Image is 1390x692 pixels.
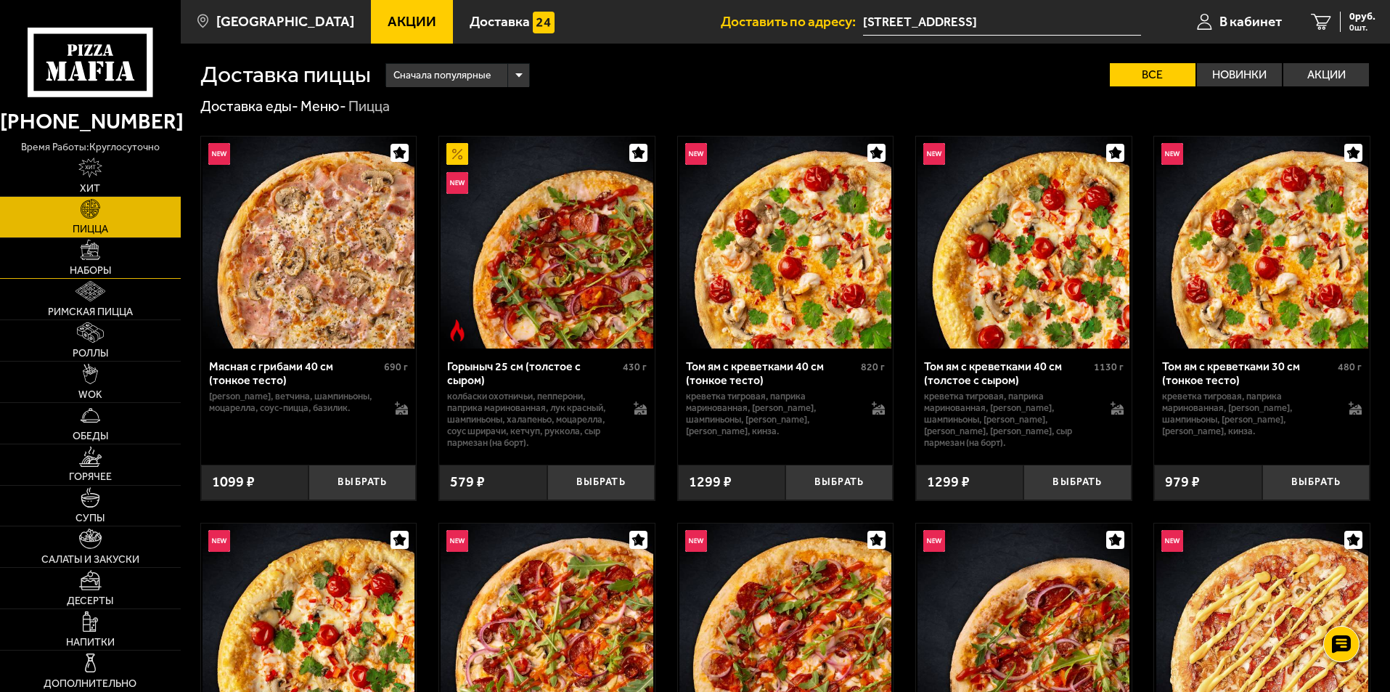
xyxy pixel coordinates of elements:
button: Выбрать [547,465,655,500]
span: 0 руб. [1349,12,1375,22]
img: Новинка [685,530,707,552]
label: Новинки [1197,63,1283,86]
label: Все [1110,63,1195,86]
button: Выбрать [785,465,893,500]
img: Новинка [685,143,707,165]
span: Горячее [69,472,112,482]
img: Новинка [446,172,468,194]
img: Новинка [1161,143,1183,165]
span: В кабинет [1219,15,1282,28]
img: Том ям с креветками 30 см (тонкое тесто) [1156,137,1368,349]
img: 15daf4d41897b9f0e9f617042186c801.svg [533,12,555,33]
a: НовинкаМясная с грибами 40 см (тонкое тесто) [201,137,417,349]
div: Том ям с креветками 40 см (тонкое тесто) [686,359,858,387]
span: Римская пицца [48,307,133,317]
h1: Доставка пиццы [200,63,371,86]
span: 430 г [623,361,647,373]
span: Кондратьевский проспект, 64к8 [863,9,1141,36]
span: 1099 ₽ [212,475,255,489]
span: 820 г [861,361,885,373]
a: НовинкаТом ям с креветками 30 см (тонкое тесто) [1154,137,1370,349]
p: колбаски Охотничьи, пепперони, паприка маринованная, лук красный, шампиньоны, халапеньо, моцарелл... [447,391,619,449]
span: 1299 ₽ [689,475,732,489]
p: [PERSON_NAME], ветчина, шампиньоны, моцарелла, соус-пицца, базилик. [209,391,381,414]
span: WOK [78,390,102,400]
span: Наборы [70,266,111,276]
p: креветка тигровая, паприка маринованная, [PERSON_NAME], шампиньоны, [PERSON_NAME], [PERSON_NAME],... [1162,391,1334,437]
a: НовинкаТом ям с креветками 40 см (тонкое тесто) [678,137,894,349]
a: Доставка еды- [200,97,298,115]
img: Том ям с креветками 40 см (тонкое тесто) [679,137,891,349]
p: креветка тигровая, паприка маринованная, [PERSON_NAME], шампиньоны, [PERSON_NAME], [PERSON_NAME],... [686,391,858,437]
span: 979 ₽ [1165,475,1200,489]
div: Горыныч 25 см (толстое с сыром) [447,359,619,387]
span: 1299 ₽ [927,475,970,489]
span: Супы [75,513,105,524]
span: [GEOGRAPHIC_DATA] [216,15,354,28]
img: Новинка [208,530,230,552]
span: Хит [80,184,100,194]
span: Доставка [470,15,530,28]
span: Акции [388,15,436,28]
label: Акции [1283,63,1369,86]
img: Новинка [923,143,945,165]
img: Новинка [446,530,468,552]
button: Выбрать [1023,465,1131,500]
button: Выбрать [1262,465,1370,500]
span: 0 шт. [1349,23,1375,32]
input: Ваш адрес доставки [863,9,1141,36]
span: Дополнительно [44,679,136,689]
span: 579 ₽ [450,475,485,489]
a: НовинкаТом ям с креветками 40 см (толстое с сыром) [916,137,1132,349]
a: АкционныйНовинкаОстрое блюдоГорыныч 25 см (толстое с сыром) [439,137,655,349]
span: Десерты [67,596,113,606]
div: Пицца [348,97,390,116]
img: Акционный [446,143,468,165]
span: 1130 г [1094,361,1124,373]
img: Новинка [923,530,945,552]
div: Том ям с креветками 40 см (толстое с сыром) [924,359,1090,387]
div: Мясная с грибами 40 см (тонкое тесто) [209,359,381,387]
a: Меню- [301,97,346,115]
span: Обеды [73,431,108,441]
img: Острое блюдо [446,319,468,341]
img: Новинка [1161,530,1183,552]
img: Том ям с креветками 40 см (толстое с сыром) [917,137,1129,349]
span: Пицца [73,224,108,235]
button: Выбрать [308,465,416,500]
img: Новинка [208,143,230,165]
span: Напитки [66,638,115,648]
p: креветка тигровая, паприка маринованная, [PERSON_NAME], шампиньоны, [PERSON_NAME], [PERSON_NAME],... [924,391,1096,449]
span: 480 г [1338,361,1362,373]
span: 690 г [384,361,408,373]
span: Роллы [73,349,108,359]
img: Горыныч 25 см (толстое с сыром) [441,137,653,349]
span: Сначала популярные [393,62,491,89]
span: Доставить по адресу: [721,15,863,28]
span: Салаты и закуски [41,555,139,565]
div: Том ям с креветками 30 см (тонкое тесто) [1162,359,1334,387]
img: Мясная с грибами 40 см (тонкое тесто) [203,137,414,349]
